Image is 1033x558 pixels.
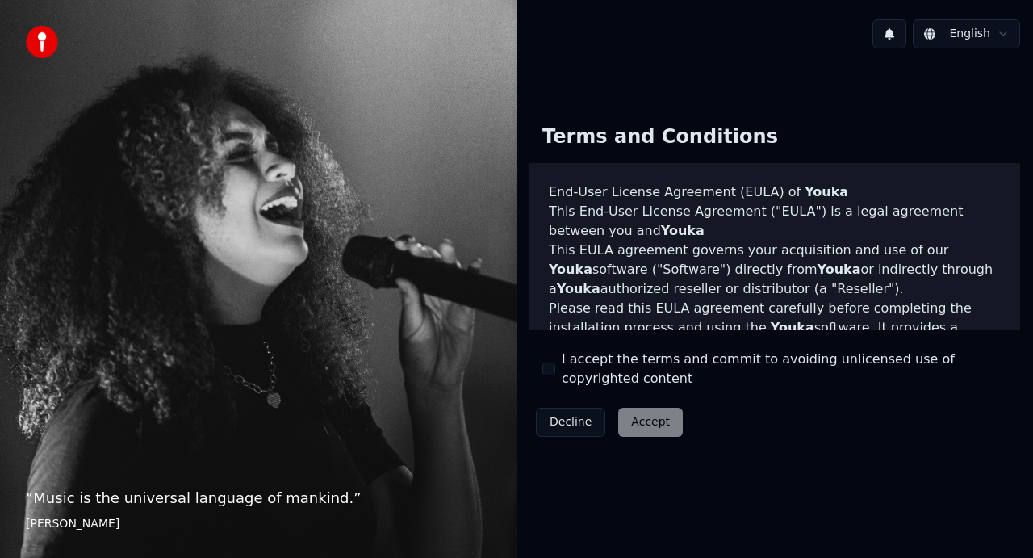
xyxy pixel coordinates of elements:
p: This EULA agreement governs your acquisition and use of our software ("Software") directly from o... [549,241,1001,299]
p: Please read this EULA agreement carefully before completing the installation process and using th... [549,299,1001,376]
span: Youka [805,184,848,199]
p: This End-User License Agreement ("EULA") is a legal agreement between you and [549,202,1001,241]
button: Decline [536,408,605,437]
h3: End-User License Agreement (EULA) of [549,183,1001,202]
span: Youka [557,281,600,296]
p: “ Music is the universal language of mankind. ” [26,487,491,510]
label: I accept the terms and commit to avoiding unlicensed use of copyrighted content [562,350,1007,388]
span: Youka [771,320,814,335]
img: youka [26,26,58,58]
span: Youka [549,262,592,277]
footer: [PERSON_NAME] [26,516,491,532]
span: Youka [661,223,705,238]
div: Terms and Conditions [529,111,791,163]
span: Youka [818,262,861,277]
